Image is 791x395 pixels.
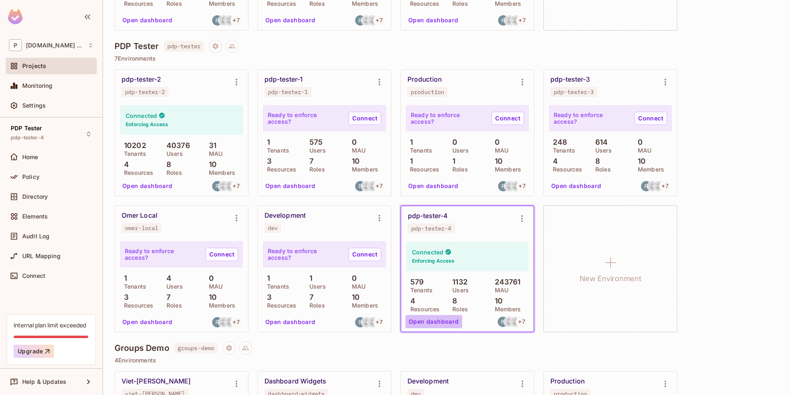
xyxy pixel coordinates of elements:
[263,283,289,290] p: Tenants
[348,293,360,301] p: 10
[305,0,325,7] p: Roles
[222,346,236,353] span: Project settings
[491,166,521,173] p: Members
[263,302,296,309] p: Resources
[591,147,612,154] p: Users
[504,15,515,26] img: ori@permit.io
[491,287,508,294] p: MAU
[305,138,323,146] p: 575
[126,121,168,128] h6: Enforcing Access
[491,278,521,286] p: 243761
[371,74,388,90] button: Environment settings
[162,160,171,169] p: 8
[406,287,433,294] p: Tenants
[122,377,191,386] div: Viet-[PERSON_NAME]
[514,210,530,227] button: Environment settings
[510,181,521,191] img: filip@permit.io
[212,317,222,327] img: raz@permit.io
[448,157,455,165] p: 1
[225,181,235,191] img: filip@permit.io
[209,44,222,52] span: Project settings
[262,315,319,329] button: Open dashboard
[653,181,664,191] img: filip@permit.io
[554,89,594,95] div: pdp-tester-3
[120,150,146,157] p: Tenants
[355,15,365,26] img: raz@permit.io
[406,0,439,7] p: Resources
[491,138,500,146] p: 0
[205,274,214,282] p: 0
[491,0,521,7] p: Members
[411,112,485,125] p: Ready to enforce access?
[405,179,462,193] button: Open dashboard
[641,181,651,191] img: raz@permit.io
[228,376,245,392] button: Environment settings
[218,15,229,26] img: ori@permit.io
[22,213,48,220] span: Elements
[348,157,360,165] p: 10
[205,302,235,309] p: Members
[205,160,217,169] p: 10
[448,166,468,173] p: Roles
[119,14,176,27] button: Open dashboard
[22,102,46,109] span: Settings
[125,225,158,231] div: omer-local
[491,297,503,305] p: 10
[634,157,646,165] p: 10
[11,125,42,132] span: PDP Tester
[408,212,447,220] div: pdp-tester-4
[406,157,413,165] p: 1
[262,14,319,27] button: Open dashboard
[305,283,326,290] p: Users
[228,74,245,90] button: Environment settings
[205,150,222,157] p: MAU
[120,274,127,282] p: 1
[376,17,382,23] span: + 7
[206,248,238,261] a: Connect
[591,166,611,173] p: Roles
[491,112,524,125] a: Connect
[448,147,469,154] p: Users
[174,343,218,353] span: groups-demo
[162,150,183,157] p: Users
[550,377,585,386] div: Production
[355,181,365,191] img: raz@permit.io
[9,39,22,51] span: P
[412,248,443,256] h4: Connected
[305,274,312,282] p: 1
[205,169,235,176] p: Members
[225,15,235,26] img: filip@permit.io
[264,212,306,220] div: Development
[348,283,365,290] p: MAU
[233,17,239,23] span: + 7
[305,147,326,154] p: Users
[371,376,388,392] button: Environment settings
[162,0,182,7] p: Roles
[361,181,372,191] img: ori@permit.io
[164,41,204,52] span: pdp-tester
[205,283,222,290] p: MAU
[120,283,146,290] p: Tenants
[120,0,153,7] p: Resources
[580,273,641,285] h1: New Environment
[120,293,129,301] p: 3
[406,166,439,173] p: Resources
[205,293,217,301] p: 10
[647,181,658,191] img: ori@permit.io
[491,306,521,313] p: Members
[22,233,49,240] span: Audit Log
[212,15,222,26] img: raz@permit.io
[510,15,521,26] img: filip@permit.io
[205,141,216,150] p: 31
[405,14,462,27] button: Open dashboard
[519,183,525,189] span: + 7
[518,319,525,324] span: + 7
[115,55,779,62] p: 7 Environments
[549,166,582,173] p: Resources
[305,302,325,309] p: Roles
[268,112,342,125] p: Ready to enforce access?
[376,183,382,189] span: + 7
[411,89,444,95] div: production
[262,179,319,193] button: Open dashboard
[662,183,668,189] span: + 7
